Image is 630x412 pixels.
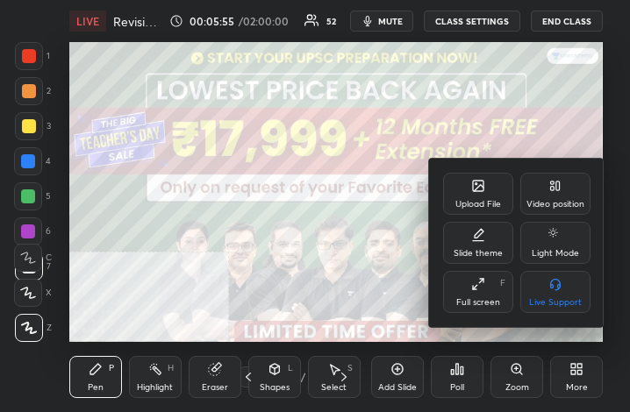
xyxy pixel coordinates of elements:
[500,279,505,288] div: F
[526,200,584,209] div: Video position
[532,249,579,258] div: Light Mode
[456,298,500,307] div: Full screen
[455,200,501,209] div: Upload File
[454,249,503,258] div: Slide theme
[529,298,582,307] div: Live Support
